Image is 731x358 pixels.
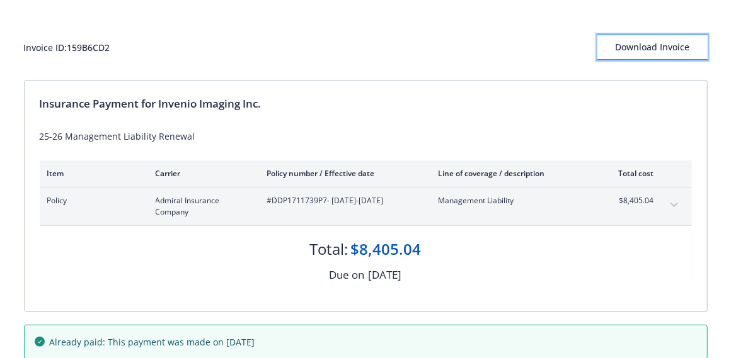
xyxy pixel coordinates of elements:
[50,335,255,349] span: Already paid: This payment was made on [DATE]
[267,168,418,179] div: Policy number / Effective date
[439,195,587,206] span: Management Liability
[607,195,654,206] span: $8,405.04
[156,168,247,179] div: Carrier
[47,168,135,179] div: Item
[267,195,418,206] span: #DDP1711739P7 - [DATE]-[DATE]
[40,130,692,143] div: 25-26 Management Liability Renewal
[369,267,402,283] div: [DATE]
[47,195,135,206] span: Policy
[24,41,110,54] div: Invoice ID: 159B6CD2
[310,238,348,260] div: Total:
[597,35,708,60] button: Download Invoice
[597,35,708,59] div: Download Invoice
[439,168,587,179] div: Line of coverage / description
[330,267,365,283] div: Due on
[40,96,692,112] div: Insurance Payment for Invenio Imaging Inc.
[156,195,247,218] span: Admiral Insurance Company
[607,168,654,179] div: Total cost
[351,238,422,260] div: $8,405.04
[40,187,692,225] div: PolicyAdmiral Insurance Company#DDP1711739P7- [DATE]-[DATE]Management Liability$8,405.04expand co...
[664,195,684,215] button: expand content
